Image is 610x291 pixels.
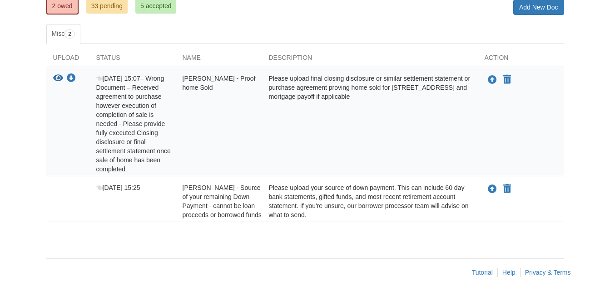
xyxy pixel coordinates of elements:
span: 2 [64,29,75,39]
a: Privacy & Terms [525,269,571,276]
span: [PERSON_NAME] - Proof home Sold [183,75,256,91]
div: Upload [46,53,89,67]
button: Declare Laura Somers - Proof home Sold not applicable [502,74,512,85]
div: Please upload your source of down payment. This can include 60 day bank statements, gifted funds,... [262,183,478,219]
div: Status [89,53,176,67]
button: View Laura Somers - Proof home Sold [53,74,63,83]
div: Please upload final closing disclosure or similar settlement statement or purchase agreement prov... [262,74,478,174]
button: Upload Laura Somers - Proof home Sold [487,74,498,86]
button: Upload Laura Somers - Source of your remaining Down Payment - cannot be loan proceeds or borrowed... [487,183,498,195]
button: Declare Laura Somers - Source of your remaining Down Payment - cannot be loan proceeds or borrowe... [502,184,512,194]
div: Description [262,53,478,67]
a: Download Laura Somers - Proof home Sold [67,75,76,82]
div: Action [478,53,564,67]
span: [DATE] 15:25 [96,184,140,191]
a: Misc [46,24,80,44]
a: Tutorial [472,269,493,276]
div: – Wrong Document – Received agreement to purchase however execution of completion of sale is need... [89,74,176,174]
div: Name [176,53,262,67]
a: Help [502,269,516,276]
span: [PERSON_NAME] - Source of your remaining Down Payment - cannot be loan proceeds or borrowed funds [183,184,262,218]
span: [DATE] 15:07 [96,75,140,82]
